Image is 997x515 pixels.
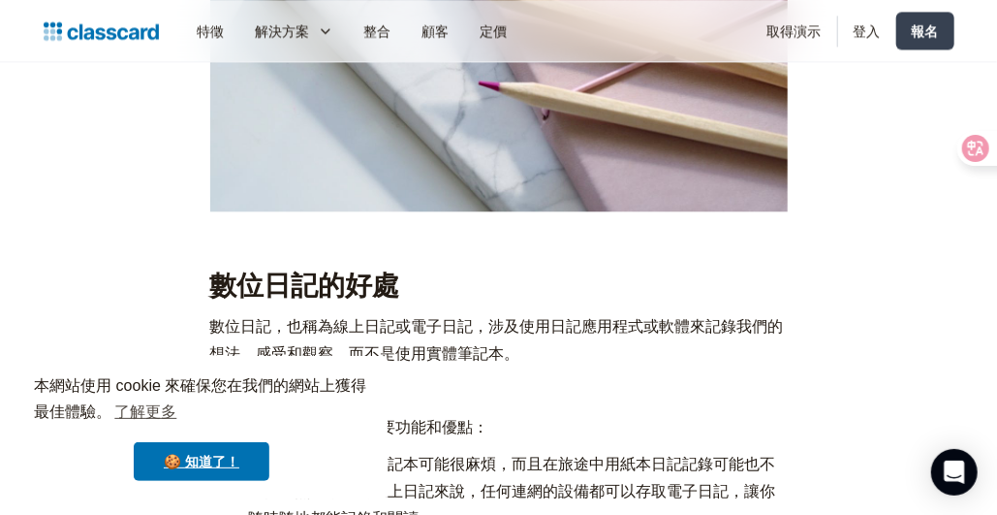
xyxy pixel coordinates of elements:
font: 🍪 知道了！ [164,454,239,469]
a: 報名 [896,12,954,49]
font: 解決方案 [256,22,310,39]
a: 特徵 [182,9,240,52]
font: 整合 [364,22,391,39]
font: 特徵 [198,22,225,39]
font: 取得演示 [767,22,822,39]
font: 登入 [854,22,881,39]
a: 顧客 [407,9,465,52]
div: Cookie同意 [16,356,388,499]
a: 定價 [465,9,523,52]
a: 忽略 cookie 訊息 [134,442,269,481]
font: 報名 [912,22,939,39]
font: 定價 [481,22,508,39]
font: 數位日記，也稱為線上日記或電子日記，涉及使用日記應用程式或軟體來記錄我們的想法、感受和觀察，而不是使用實體筆記本。 [210,316,784,363]
font: 本網站使用 cookie 來確保您在我們的網站上獲得最佳體驗。 [34,377,366,420]
a: 取得演示 [752,9,837,52]
div: 開啟 Intercom Messenger [931,449,978,496]
font: 數位日記的好處 [210,269,400,302]
a: 整合 [349,9,407,52]
font: 顧客 [422,22,450,39]
a: 家 [44,17,159,45]
div: 解決方案 [240,9,349,52]
font: 了解更多 [114,403,176,420]
a: 登入 [838,9,896,52]
a: 了解有關 Cookie 的更多信息 [111,398,179,427]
